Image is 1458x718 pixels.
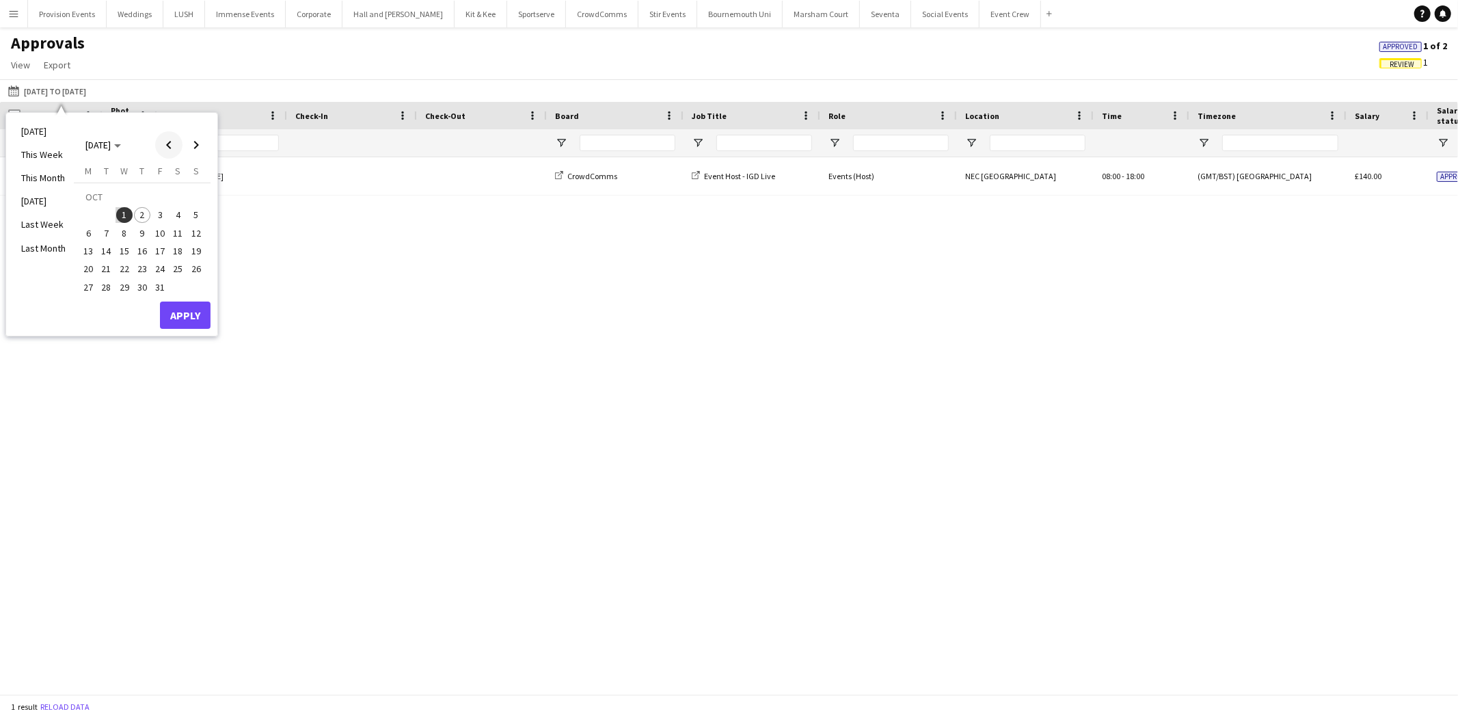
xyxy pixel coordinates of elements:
input: Job Title Filter Input [716,135,812,151]
span: Check-Out [425,111,465,121]
button: Reload data [38,700,92,715]
button: LUSH [163,1,205,27]
span: Role [828,111,846,121]
span: Event Host - IGD Live [704,171,775,181]
span: 10 [152,225,168,241]
span: Board [555,111,579,121]
button: Stir Events [638,1,697,27]
span: 30 [134,279,150,295]
span: 18:00 [1126,171,1144,181]
span: View [11,59,30,71]
input: Board Filter Input [580,135,675,151]
span: 3 [152,207,168,224]
span: Name [165,111,187,121]
button: Open Filter Menu [555,137,567,149]
input: Name Filter Input [190,135,279,151]
span: Photo [111,105,133,126]
span: Review [1390,60,1414,69]
span: Check-In [295,111,328,121]
button: Open Filter Menu [692,137,704,149]
button: Corporate [286,1,342,27]
span: 2 [134,207,150,224]
span: 29 [116,279,133,295]
span: 27 [80,279,96,295]
span: 20 [80,261,96,277]
button: 30-10-2025 [133,278,151,295]
button: 05-10-2025 [187,206,205,224]
span: 17 [152,243,168,259]
span: 31 [152,279,168,295]
button: Immense Events [205,1,286,27]
span: 23 [134,261,150,277]
button: Hall and [PERSON_NAME] [342,1,455,27]
button: 23-10-2025 [133,260,151,278]
span: T [104,165,109,177]
button: 12-10-2025 [187,224,205,242]
input: Location Filter Input [990,135,1085,151]
button: Event Crew [980,1,1041,27]
span: S [176,165,181,177]
span: 7 [98,225,115,241]
span: 28 [98,279,115,295]
span: F [158,165,163,177]
button: 06-10-2025 [79,224,97,242]
button: Apply [160,302,211,329]
button: 17-10-2025 [151,242,169,260]
button: Bournemouth Uni [697,1,783,27]
a: CrowdComms [555,171,617,181]
span: 12 [188,225,204,241]
button: 29-10-2025 [116,278,133,295]
span: 15 [116,243,133,259]
button: Open Filter Menu [828,137,841,149]
button: 22-10-2025 [116,260,133,278]
button: Open Filter Menu [1437,137,1449,149]
span: 6 [80,225,96,241]
span: 19 [188,243,204,259]
span: 14 [98,243,115,259]
button: 14-10-2025 [97,242,115,260]
button: Open Filter Menu [1198,137,1210,149]
li: This Month [13,166,74,189]
span: - [1122,171,1124,181]
li: [DATE] [13,120,74,143]
button: Social Events [911,1,980,27]
button: Provision Events [28,1,107,27]
span: 08:00 [1102,171,1120,181]
span: W [120,165,128,177]
a: Export [38,56,76,74]
li: This Week [13,143,74,166]
button: 21-10-2025 [97,260,115,278]
span: 25 [170,261,187,277]
span: 21 [98,261,115,277]
button: 15-10-2025 [116,242,133,260]
button: Open Filter Menu [965,137,977,149]
button: 28-10-2025 [97,278,115,295]
span: S [193,165,199,177]
span: £140.00 [1355,171,1381,181]
span: 4 [170,207,187,224]
button: Sportserve [507,1,566,27]
span: CrowdComms [567,171,617,181]
span: 13 [80,243,96,259]
div: (GMT/BST) [GEOGRAPHIC_DATA] [1189,157,1347,195]
button: 20-10-2025 [79,260,97,278]
button: 26-10-2025 [187,260,205,278]
span: M [85,165,92,177]
button: 24-10-2025 [151,260,169,278]
button: Seventa [860,1,911,27]
span: Job Title [692,111,727,121]
span: Date [29,111,48,121]
span: T [139,165,144,177]
input: Timezone Filter Input [1222,135,1338,151]
button: Choose month and year [80,133,126,157]
button: 01-10-2025 [116,206,133,224]
span: Timezone [1198,111,1236,121]
span: 26 [188,261,204,277]
a: Event Host - IGD Live [692,171,775,181]
button: 25-10-2025 [169,260,187,278]
li: [DATE] [13,189,74,213]
span: 1 of 2 [1379,40,1447,52]
button: Weddings [107,1,163,27]
span: 16 [134,243,150,259]
button: 04-10-2025 [169,206,187,224]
